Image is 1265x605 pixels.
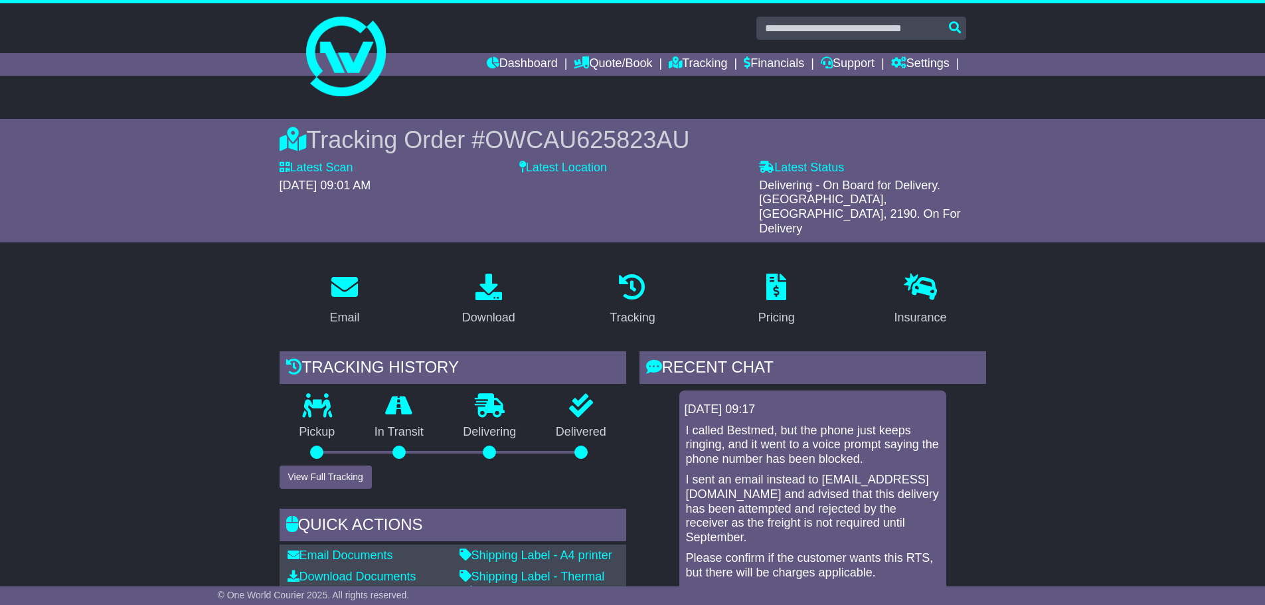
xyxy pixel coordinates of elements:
[686,551,940,580] p: Please confirm if the customer wants this RTS, but there will be charges applicable.
[685,402,941,417] div: [DATE] 09:17
[744,53,804,76] a: Financials
[485,126,689,153] span: OWCAU625823AU
[758,309,795,327] div: Pricing
[759,161,844,175] label: Latest Status
[750,269,803,331] a: Pricing
[454,269,524,331] a: Download
[487,53,558,76] a: Dashboard
[886,269,956,331] a: Insurance
[574,53,652,76] a: Quote/Book
[610,309,655,327] div: Tracking
[536,425,626,440] p: Delivered
[686,424,940,467] p: I called Bestmed, but the phone just keeps ringing, and it went to a voice prompt saying the phon...
[519,161,607,175] label: Latest Location
[218,590,410,600] span: © One World Courier 2025. All rights reserved.
[891,53,950,76] a: Settings
[601,269,663,331] a: Tracking
[329,309,359,327] div: Email
[280,161,353,175] label: Latest Scan
[639,351,986,387] div: RECENT CHAT
[444,425,537,440] p: Delivering
[686,473,940,545] p: I sent an email instead to [EMAIL_ADDRESS][DOMAIN_NAME] and advised that this delivery has been a...
[280,179,371,192] span: [DATE] 09:01 AM
[460,549,612,562] a: Shipping Label - A4 printer
[280,466,372,489] button: View Full Tracking
[821,53,875,76] a: Support
[288,570,416,583] a: Download Documents
[280,126,986,154] div: Tracking Order #
[280,351,626,387] div: Tracking history
[280,509,626,545] div: Quick Actions
[288,549,393,562] a: Email Documents
[894,309,947,327] div: Insurance
[321,269,368,331] a: Email
[462,309,515,327] div: Download
[280,425,355,440] p: Pickup
[759,179,960,235] span: Delivering - On Board for Delivery. [GEOGRAPHIC_DATA], [GEOGRAPHIC_DATA], 2190. On For Delivery
[669,53,727,76] a: Tracking
[355,425,444,440] p: In Transit
[460,570,605,598] a: Shipping Label - Thermal printer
